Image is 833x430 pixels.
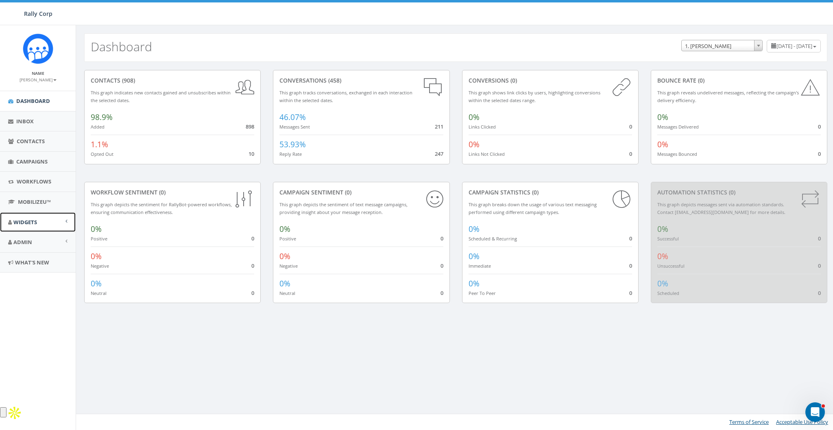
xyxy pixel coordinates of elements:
[279,278,290,289] span: 0%
[469,201,597,215] small: This graph breaks down the usage of various text messaging performed using different campaign types.
[682,40,762,52] span: 1. James Martin
[657,224,668,234] span: 0%
[91,89,231,103] small: This graph indicates new contacts gained and unsubscribes within the selected dates.
[251,262,254,269] span: 0
[91,251,102,262] span: 0%
[657,278,668,289] span: 0%
[469,76,632,85] div: conversions
[657,139,668,150] span: 0%
[24,10,52,17] span: Rally Corp
[776,418,828,426] a: Acceptable Use Policy
[629,235,632,242] span: 0
[91,112,113,122] span: 98.9%
[17,178,51,185] span: Workflows
[469,263,491,269] small: Immediate
[727,188,735,196] span: (0)
[279,224,290,234] span: 0%
[629,150,632,157] span: 0
[657,201,785,215] small: This graph depicts messages sent via automation standards. Contact [EMAIL_ADDRESS][DOMAIN_NAME] f...
[657,236,679,242] small: Successful
[657,89,799,103] small: This graph reveals undelivered messages, reflecting the campaign's delivery efficiency.
[20,76,57,83] a: [PERSON_NAME]
[91,290,107,296] small: Neutral
[435,123,443,130] span: 211
[657,76,821,85] div: Bounce Rate
[279,124,310,130] small: Messages Sent
[157,188,166,196] span: (0)
[440,235,443,242] span: 0
[509,76,517,84] span: (0)
[657,112,668,122] span: 0%
[16,97,50,105] span: Dashboard
[657,251,668,262] span: 0%
[91,76,254,85] div: contacts
[469,224,480,234] span: 0%
[657,263,685,269] small: Unsuccessful
[249,150,254,157] span: 10
[23,33,53,64] img: Icon_1.png
[818,123,821,130] span: 0
[91,236,107,242] small: Positive
[469,151,505,157] small: Links Not Clicked
[279,290,295,296] small: Neutral
[17,138,45,145] span: Contacts
[91,263,109,269] small: Negative
[469,124,496,130] small: Links Clicked
[251,289,254,297] span: 0
[91,278,102,289] span: 0%
[16,118,34,125] span: Inbox
[469,89,600,103] small: This graph shows link clicks by users, highlighting conversions within the selected dates range.
[279,188,443,196] div: Campaign Sentiment
[120,76,135,84] span: (908)
[279,251,290,262] span: 0%
[776,42,812,50] span: [DATE] - [DATE]
[435,150,443,157] span: 247
[469,236,517,242] small: Scheduled & Recurring
[91,151,113,157] small: Opted Out
[279,236,296,242] small: Positive
[279,89,412,103] small: This graph tracks conversations, exchanged in each interaction within the selected dates.
[251,235,254,242] span: 0
[13,218,37,226] span: Widgets
[246,123,254,130] span: 898
[469,290,496,296] small: Peer To Peer
[469,188,632,196] div: Campaign Statistics
[91,224,102,234] span: 0%
[343,188,351,196] span: (0)
[657,188,821,196] div: Automation Statistics
[469,139,480,150] span: 0%
[279,139,306,150] span: 53.93%
[91,124,105,130] small: Added
[20,77,57,83] small: [PERSON_NAME]
[279,76,443,85] div: conversations
[818,289,821,297] span: 0
[91,188,254,196] div: Workflow Sentiment
[32,70,44,76] small: Name
[469,112,480,122] span: 0%
[469,251,480,262] span: 0%
[805,402,825,422] iframe: Intercom live chat
[657,151,697,157] small: Messages Bounced
[818,235,821,242] span: 0
[729,418,769,426] a: Terms of Service
[818,262,821,269] span: 0
[18,198,51,205] span: MobilizeU™
[279,263,298,269] small: Negative
[696,76,704,84] span: (0)
[327,76,341,84] span: (458)
[440,289,443,297] span: 0
[657,290,679,296] small: Scheduled
[91,40,152,53] h2: Dashboard
[279,151,302,157] small: Reply Rate
[681,40,763,51] span: 1. James Martin
[657,124,699,130] small: Messages Delivered
[818,150,821,157] span: 0
[440,262,443,269] span: 0
[629,262,632,269] span: 0
[530,188,539,196] span: (0)
[91,201,232,215] small: This graph depicts the sentiment for RallyBot-powered workflows, ensuring communication effective...
[13,238,32,246] span: Admin
[15,259,49,266] span: What's New
[7,405,23,421] img: Apollo
[16,158,48,165] span: Campaigns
